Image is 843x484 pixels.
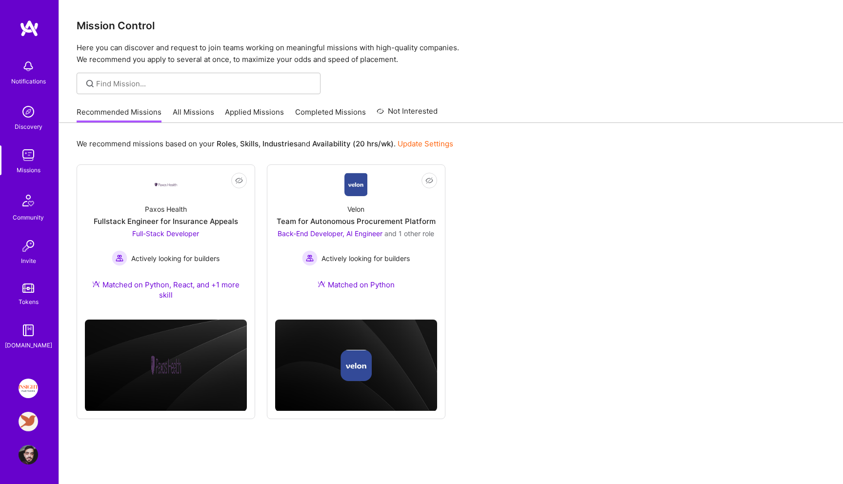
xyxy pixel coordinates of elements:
div: Missions [17,165,40,175]
b: Skills [240,139,259,148]
img: guide book [19,321,38,340]
img: Actively looking for builders [302,250,318,266]
img: Insight Partners: Data & AI - Sourcing [19,379,38,398]
div: Paxos Health [145,204,187,214]
img: tokens [22,283,34,293]
span: and 1 other role [384,229,434,238]
a: All Missions [173,107,214,123]
span: Full-Stack Developer [132,229,199,238]
img: Company logo [341,350,372,381]
img: Actively looking for builders [112,250,127,266]
span: Back-End Developer, AI Engineer [278,229,382,238]
p: Here you can discover and request to join teams working on meaningful missions with high-quality ... [77,42,825,65]
span: Actively looking for builders [321,253,410,263]
img: Community [17,189,40,212]
div: [DOMAIN_NAME] [5,340,52,350]
b: Availability (20 hrs/wk) [312,139,394,148]
a: Recommended Missions [77,107,161,123]
img: Ateam Purple Icon [318,280,325,288]
h3: Mission Control [77,20,825,32]
div: Tokens [19,297,39,307]
i: icon EyeClosed [425,177,433,184]
a: Company LogoPaxos HealthFullstack Engineer for Insurance AppealsFull-Stack Developer Actively loo... [85,173,247,312]
a: Applied Missions [225,107,284,123]
img: bell [19,57,38,76]
div: Velon [347,204,364,214]
div: Fullstack Engineer for Insurance Appeals [94,216,238,226]
img: discovery [19,102,38,121]
div: Matched on Python [318,280,395,290]
p: We recommend missions based on your , , and . [77,139,453,149]
img: User Avatar [19,445,38,464]
div: Discovery [15,121,42,132]
i: icon SearchGrey [84,78,96,89]
img: cover [275,320,437,411]
div: Invite [21,256,36,266]
img: Company Logo [154,182,178,187]
img: teamwork [19,145,38,165]
a: Robynn AI: Full-Stack Engineer to Build Multi-Agent Marketing Platform [16,412,40,431]
a: Not Interested [377,105,438,123]
div: Team for Autonomous Procurement Platform [277,216,436,226]
img: logo [20,20,39,37]
i: icon EyeClosed [235,177,243,184]
img: Invite [19,236,38,256]
input: Find Mission... [96,79,313,89]
img: Company logo [150,350,181,381]
img: cover [85,320,247,411]
a: Company LogoVelonTeam for Autonomous Procurement PlatformBack-End Developer, AI Engineer and 1 ot... [275,173,437,302]
img: Robynn AI: Full-Stack Engineer to Build Multi-Agent Marketing Platform [19,412,38,431]
span: Actively looking for builders [131,253,220,263]
a: User Avatar [16,445,40,464]
b: Roles [217,139,236,148]
div: Community [13,212,44,222]
img: Ateam Purple Icon [92,280,100,288]
div: Notifications [11,76,46,86]
div: Matched on Python, React, and +1 more skill [85,280,247,300]
a: Completed Missions [295,107,366,123]
a: Update Settings [398,139,453,148]
a: Insight Partners: Data & AI - Sourcing [16,379,40,398]
img: Company Logo [344,173,367,196]
b: Industries [262,139,298,148]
